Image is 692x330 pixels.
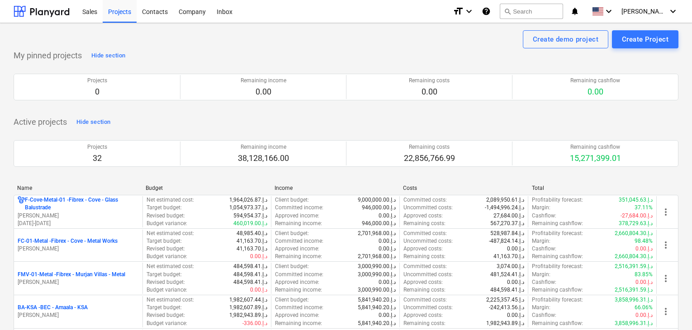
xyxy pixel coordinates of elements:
[403,320,446,327] p: Remaining costs :
[233,263,267,270] p: 484,598.41د.إ.‏
[18,271,139,286] div: FMV-01-Metal -Fibrex - Murjan Villas - Metal[PERSON_NAME]
[486,320,524,327] p: 1,982,943.89د.إ.‏
[403,220,446,227] p: Remaining costs :
[87,77,107,85] p: Projects
[635,304,653,311] p: 66.06%
[275,196,309,204] p: Client budget :
[250,253,267,260] p: 0.00د.إ.‏
[532,230,583,237] p: Profitability forecast :
[490,220,524,227] p: 567,270.37د.إ.‏
[603,6,614,17] i: keyboard_arrow_down
[229,304,267,311] p: 1,982,607.89د.إ.‏
[619,196,653,204] p: 351,045.63د.إ.‏
[403,185,524,191] div: Costs
[147,271,182,278] p: Target budget :
[18,237,118,245] p: FC-01-Metal - Fibrex - Cove - Metal Works
[403,271,453,278] p: Uncommitted costs :
[464,6,474,17] i: keyboard_arrow_down
[507,278,524,286] p: 0.00د.إ.‏
[490,286,524,294] p: 484,598.41د.إ.‏
[635,245,653,253] p: 0.00د.إ.‏
[403,196,447,204] p: Committed costs :
[18,304,88,311] p: BA-KSA - BEC - Amaala - KSA
[403,212,443,220] p: Approved costs :
[229,311,267,319] p: 1,982,943.89د.إ.‏
[403,204,453,212] p: Uncommitted costs :
[660,240,671,250] span: more_vert
[379,237,396,245] p: 0.00د.إ.‏
[233,212,267,220] p: 594,954.37د.إ.‏
[275,296,309,304] p: Client budget :
[532,220,583,227] p: Remaining cashflow :
[403,245,443,253] p: Approved costs :
[615,253,653,260] p: 2,660,804.30د.إ.‏
[275,278,319,286] p: Approved income :
[532,304,550,311] p: Margin :
[619,220,653,227] p: 378,729.63د.إ.‏
[489,237,524,245] p: -487,824.14د.إ.‏
[358,230,396,237] p: 2,701,968.00د.إ.‏
[275,185,396,191] div: Income
[242,320,267,327] p: -336.00د.إ.‏
[532,263,583,270] p: Profitability forecast :
[233,220,267,227] p: 460,019.00د.إ.‏
[87,86,107,97] p: 0
[523,30,608,48] button: Create demo project
[362,204,396,212] p: 946,000.00د.إ.‏
[362,220,396,227] p: 946,000.00د.إ.‏
[241,77,286,85] p: Remaining income
[237,230,267,237] p: 48,985.40د.إ.‏
[403,237,453,245] p: Uncommitted costs :
[147,196,194,204] p: Net estimated cost :
[504,8,511,15] span: search
[14,117,67,127] p: Active projects
[403,263,447,270] p: Committed costs :
[275,311,319,319] p: Approved income :
[622,33,668,45] div: Create Project
[147,320,187,327] p: Budget variance :
[647,287,692,330] iframe: Chat Widget
[403,278,443,286] p: Approved costs :
[507,245,524,253] p: 0.00د.إ.‏
[275,230,309,237] p: Client budget :
[147,253,187,260] p: Budget variance :
[18,304,139,319] div: BA-KSA -BEC - Amaala - KSA[PERSON_NAME]
[404,153,455,164] p: 22,856,766.99
[74,115,113,129] button: Hide section
[358,296,396,304] p: 5,841,940.20د.إ.‏
[453,6,464,17] i: format_size
[18,271,125,278] p: FMV-01-Metal - Fibrex - Murjan Villas - Metal
[76,117,110,127] div: Hide section
[233,278,267,286] p: 484,598.41د.إ.‏
[403,311,443,319] p: Approved costs :
[229,296,267,304] p: 1,982,607.44د.إ.‏
[91,51,125,61] div: Hide section
[14,50,82,61] p: My pinned projects
[532,245,556,253] p: Cashflow :
[532,185,653,191] div: Total
[18,196,139,227] div: F-Cove-Metal-01 -Fibrex - Cove - Glass Balustrade[PERSON_NAME][DATE]-[DATE]
[615,263,653,270] p: 2,516,391.59د.إ.‏
[409,77,450,85] p: Remaining costs
[490,271,524,278] p: 481,524.41د.إ.‏
[532,204,550,212] p: Margin :
[379,311,396,319] p: 0.00د.إ.‏
[660,207,671,217] span: more_vert
[615,286,653,294] p: 2,516,391.59د.إ.‏
[668,6,678,17] i: keyboard_arrow_down
[615,320,653,327] p: 3,858,996.31د.إ.‏
[18,237,139,253] div: FC-01-Metal -Fibrex - Cove - Metal Works[PERSON_NAME]
[615,296,653,304] p: 3,858,996.31د.إ.‏
[18,245,139,253] p: [PERSON_NAME]
[403,230,447,237] p: Committed costs :
[238,153,289,164] p: 38,128,166.00
[635,311,653,319] p: 0.00د.إ.‏
[237,237,267,245] p: 41,163.70د.إ.‏
[635,271,653,278] p: 83.85%
[403,253,446,260] p: Remaining costs :
[358,304,396,311] p: 5,841,940.20د.إ.‏
[275,304,323,311] p: Committed income :
[570,153,621,164] p: 15,271,399.01
[358,263,396,270] p: 3,000,990.00د.إ.‏
[275,253,322,260] p: Remaining income :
